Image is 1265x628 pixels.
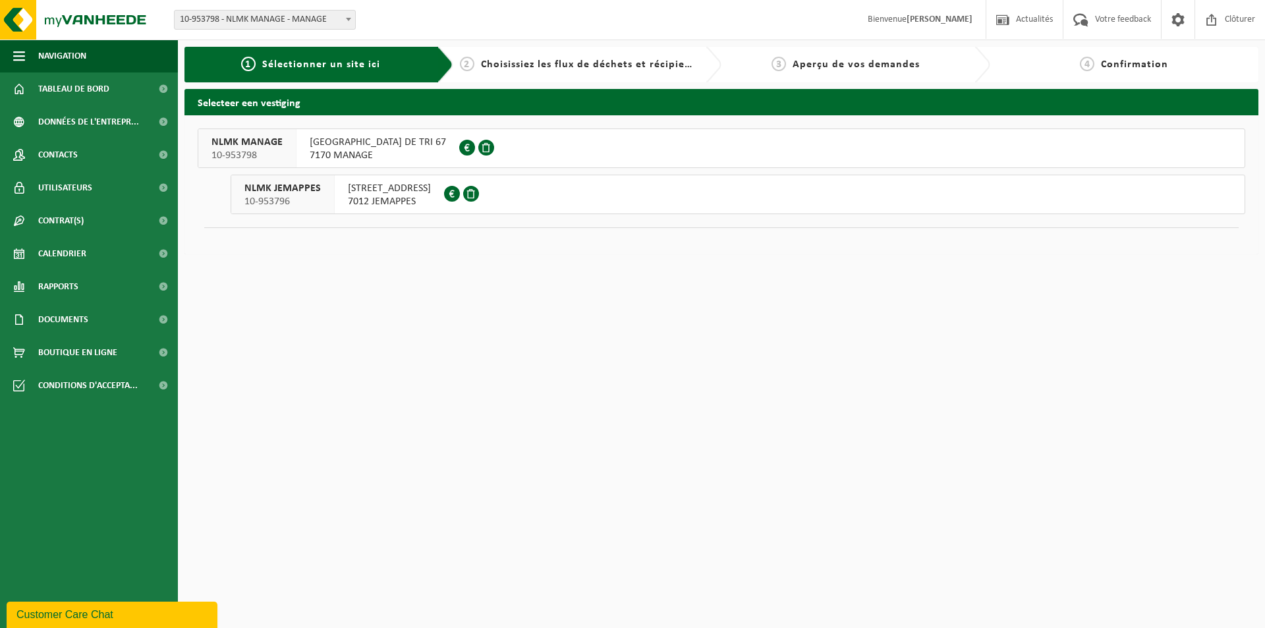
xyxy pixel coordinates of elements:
span: Sélectionner un site ici [262,59,380,70]
span: 1 [241,57,256,71]
span: Tableau de bord [38,72,109,105]
span: Confirmation [1101,59,1168,70]
button: NLMK JEMAPPES 10-953796 [STREET_ADDRESS]7012 JEMAPPES [231,175,1245,214]
span: Aperçu de vos demandes [793,59,920,70]
button: NLMK MANAGE 10-953798 [GEOGRAPHIC_DATA] DE TRI 677170 MANAGE [198,128,1245,168]
span: 3 [772,57,786,71]
span: Contrat(s) [38,204,84,237]
span: [STREET_ADDRESS] [348,182,431,195]
span: Navigation [38,40,86,72]
span: Contacts [38,138,78,171]
span: [GEOGRAPHIC_DATA] DE TRI 67 [310,136,446,149]
span: 4 [1080,57,1094,71]
span: 7012 JEMAPPES [348,195,431,208]
strong: [PERSON_NAME] [907,14,972,24]
span: NLMK MANAGE [211,136,283,149]
span: Boutique en ligne [38,336,117,369]
h2: Selecteer een vestiging [184,89,1258,115]
span: Conditions d'accepta... [38,369,138,402]
span: Calendrier [38,237,86,270]
span: 10-953798 - NLMK MANAGE - MANAGE [174,10,356,30]
span: 7170 MANAGE [310,149,446,162]
span: Rapports [38,270,78,303]
span: 10-953798 [211,149,283,162]
iframe: chat widget [7,599,220,628]
span: Utilisateurs [38,171,92,204]
span: 2 [460,57,474,71]
span: 10-953798 - NLMK MANAGE - MANAGE [175,11,355,29]
span: NLMK JEMAPPES [244,182,321,195]
span: 10-953796 [244,195,321,208]
span: Choisissiez les flux de déchets et récipients [481,59,700,70]
span: Données de l'entrepr... [38,105,139,138]
span: Documents [38,303,88,336]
